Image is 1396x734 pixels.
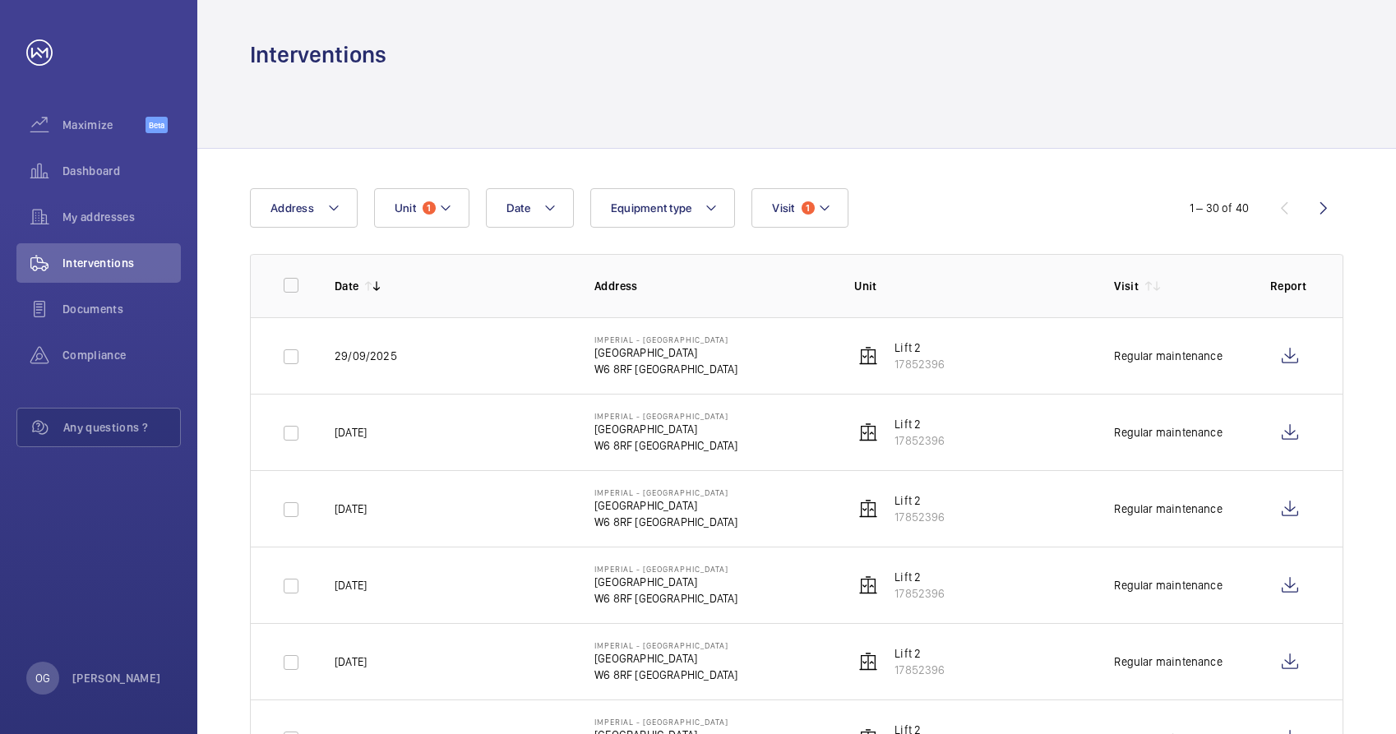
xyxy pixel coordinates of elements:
[858,422,878,442] img: elevator.svg
[594,564,737,574] p: Imperial - [GEOGRAPHIC_DATA]
[594,411,737,421] p: Imperial - [GEOGRAPHIC_DATA]
[594,437,737,454] p: W6 8RF [GEOGRAPHIC_DATA]
[1114,348,1222,364] div: Regular maintenance
[270,201,314,215] span: Address
[594,514,737,530] p: W6 8RF [GEOGRAPHIC_DATA]
[594,667,737,683] p: W6 8RF [GEOGRAPHIC_DATA]
[62,163,181,179] span: Dashboard
[506,201,530,215] span: Date
[894,662,945,678] p: 17852396
[1114,501,1222,517] div: Regular maintenance
[335,577,367,593] p: [DATE]
[1114,577,1222,593] div: Regular maintenance
[594,590,737,607] p: W6 8RF [GEOGRAPHIC_DATA]
[335,653,367,670] p: [DATE]
[594,640,737,650] p: Imperial - [GEOGRAPHIC_DATA]
[594,361,737,377] p: W6 8RF [GEOGRAPHIC_DATA]
[611,201,692,215] span: Equipment type
[486,188,574,228] button: Date
[894,492,945,509] p: Lift 2
[63,419,180,436] span: Any questions ?
[423,201,436,215] span: 1
[335,501,367,517] p: [DATE]
[1190,200,1249,216] div: 1 – 30 of 40
[594,344,737,361] p: [GEOGRAPHIC_DATA]
[594,717,737,727] p: Imperial - [GEOGRAPHIC_DATA]
[594,335,737,344] p: Imperial - [GEOGRAPHIC_DATA]
[335,278,358,294] p: Date
[62,347,181,363] span: Compliance
[772,201,794,215] span: Visit
[395,201,416,215] span: Unit
[1114,424,1222,441] div: Regular maintenance
[62,117,146,133] span: Maximize
[751,188,848,228] button: Visit1
[62,301,181,317] span: Documents
[594,278,828,294] p: Address
[35,670,50,686] p: OG
[858,346,878,366] img: elevator.svg
[335,348,397,364] p: 29/09/2025
[894,509,945,525] p: 17852396
[590,188,736,228] button: Equipment type
[374,188,469,228] button: Unit1
[62,255,181,271] span: Interventions
[62,209,181,225] span: My addresses
[72,670,161,686] p: [PERSON_NAME]
[858,575,878,595] img: elevator.svg
[1114,278,1139,294] p: Visit
[894,432,945,449] p: 17852396
[594,574,737,590] p: [GEOGRAPHIC_DATA]
[250,39,386,70] h1: Interventions
[894,356,945,372] p: 17852396
[250,188,358,228] button: Address
[894,339,945,356] p: Lift 2
[802,201,815,215] span: 1
[1114,653,1222,670] div: Regular maintenance
[146,117,168,133] span: Beta
[894,645,945,662] p: Lift 2
[1270,278,1310,294] p: Report
[594,650,737,667] p: [GEOGRAPHIC_DATA]
[335,424,367,441] p: [DATE]
[894,585,945,602] p: 17852396
[858,499,878,519] img: elevator.svg
[594,421,737,437] p: [GEOGRAPHIC_DATA]
[594,487,737,497] p: Imperial - [GEOGRAPHIC_DATA]
[854,278,1088,294] p: Unit
[594,497,737,514] p: [GEOGRAPHIC_DATA]
[858,652,878,672] img: elevator.svg
[894,569,945,585] p: Lift 2
[894,416,945,432] p: Lift 2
